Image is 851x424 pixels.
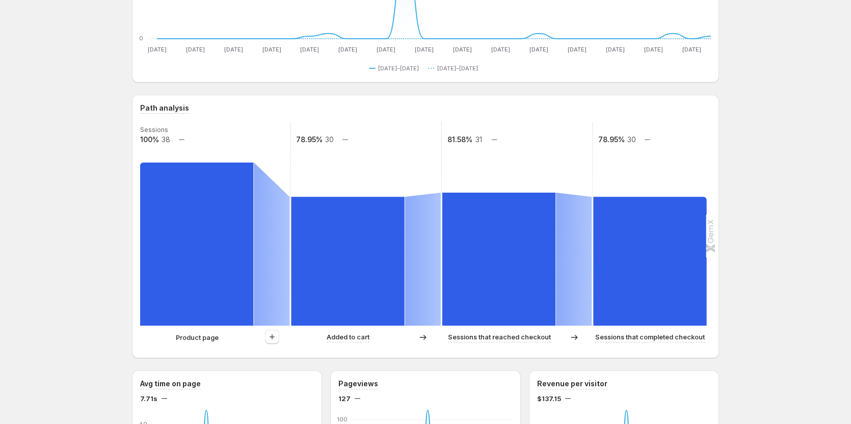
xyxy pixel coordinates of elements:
path: Added to cart: 30 [291,197,404,326]
p: Added to cart [327,332,369,342]
h3: Path analysis [140,103,189,113]
text: 78.95% [296,135,323,144]
text: [DATE] [644,46,663,53]
text: [DATE] [606,46,625,53]
p: Product page [176,332,219,342]
span: [DATE]–[DATE] [378,64,419,72]
text: Sessions [140,126,168,134]
text: [DATE] [148,46,167,53]
text: [DATE] [682,46,701,53]
text: [DATE] [300,46,319,53]
text: [DATE] [491,46,510,53]
text: [DATE] [568,46,587,53]
button: [DATE]–[DATE] [428,62,482,74]
h3: Pageviews [338,379,378,389]
span: 127 [338,393,351,404]
text: 0 [139,35,143,42]
text: [DATE] [186,46,205,53]
text: 81.58% [447,135,472,144]
text: 100% [140,135,159,144]
text: [DATE] [224,46,243,53]
text: 78.95% [598,135,625,144]
span: 7.71s [140,393,157,404]
text: [DATE] [453,46,472,53]
path: Sessions that completed checkout: 30 [593,197,706,326]
text: 31 [475,135,482,144]
text: [DATE] [415,46,434,53]
text: [DATE] [338,46,357,53]
text: [DATE] [377,46,395,53]
span: $137.15 [537,393,561,404]
text: [DATE] [529,46,548,53]
h3: Revenue per visitor [537,379,607,389]
text: 100 [337,416,348,423]
span: [DATE]–[DATE] [437,64,478,72]
text: 30 [325,135,334,144]
p: Sessions that completed checkout [595,332,705,342]
text: [DATE] [262,46,281,53]
button: [DATE]–[DATE] [369,62,423,74]
h3: Avg time on page [140,379,201,389]
text: 30 [627,135,636,144]
p: Sessions that reached checkout [448,332,551,342]
text: 38 [162,135,170,144]
path: Sessions that reached checkout: 31 [442,193,555,326]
